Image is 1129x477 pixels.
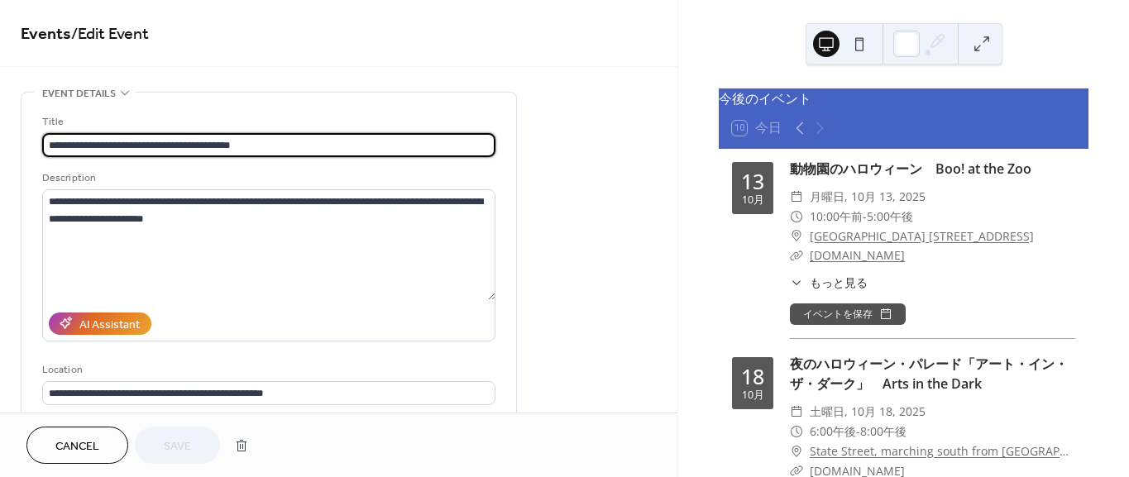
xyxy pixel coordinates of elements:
[42,169,492,187] div: Description
[860,422,907,441] span: 8:00午後
[55,438,99,456] span: Cancel
[741,366,764,387] div: 18
[21,18,71,50] a: Events
[810,274,868,291] span: もっと見る
[790,441,803,461] div: ​
[810,402,926,422] span: 土曜日, 10月 18, 2025
[810,187,926,207] span: 月曜日, 10月 13, 2025
[810,441,1075,461] a: State Street, marching south from [GEOGRAPHIC_DATA] to [GEOGRAPHIC_DATA]
[79,316,140,333] div: AI Assistant
[867,207,913,227] span: 5:00午後
[790,303,906,325] button: イベントを保存
[810,227,1034,246] a: [GEOGRAPHIC_DATA] [STREET_ADDRESS]
[742,195,764,206] div: 10月
[790,422,803,441] div: ​
[71,18,149,50] span: / Edit Event
[790,246,803,265] div: ​
[863,207,867,227] span: -
[810,422,856,441] span: 6:00午後
[42,361,492,379] div: Location
[719,88,1088,108] div: 今後のイベント
[790,207,803,227] div: ​
[790,274,803,291] div: ​
[856,422,860,441] span: -
[810,207,863,227] span: 10:00午前
[742,390,764,401] div: 10月
[790,402,803,422] div: ​
[49,312,151,335] button: AI Assistant
[810,247,905,263] a: [DOMAIN_NAME]
[790,355,1068,393] a: 夜のハロウィーン・パレード「アート・イン・ザ・ダーク」 Arts in the Dark
[790,187,803,207] div: ​
[741,171,764,192] div: 13
[42,113,492,131] div: Title
[790,160,1031,178] a: 動物園のハロウィーン Boo! at the Zoo
[42,85,116,103] span: Event details
[790,274,868,291] button: ​もっと見る
[790,227,803,246] div: ​
[26,427,128,464] button: Cancel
